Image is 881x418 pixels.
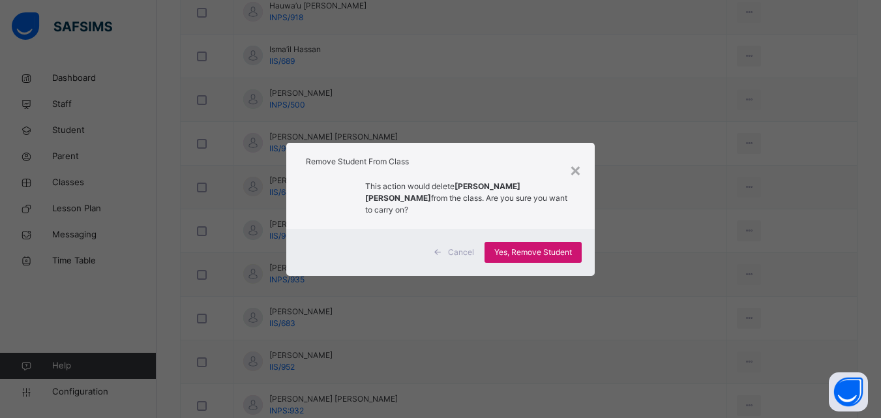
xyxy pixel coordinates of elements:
[448,246,474,258] span: Cancel
[494,246,572,258] span: Yes, Remove Student
[365,181,520,203] strong: [PERSON_NAME] [PERSON_NAME]
[569,156,582,183] div: ×
[365,181,576,216] p: This action would delete from the class. Are you sure you want to carry on?
[306,156,575,168] h1: Remove Student From Class
[829,372,868,411] button: Open asap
